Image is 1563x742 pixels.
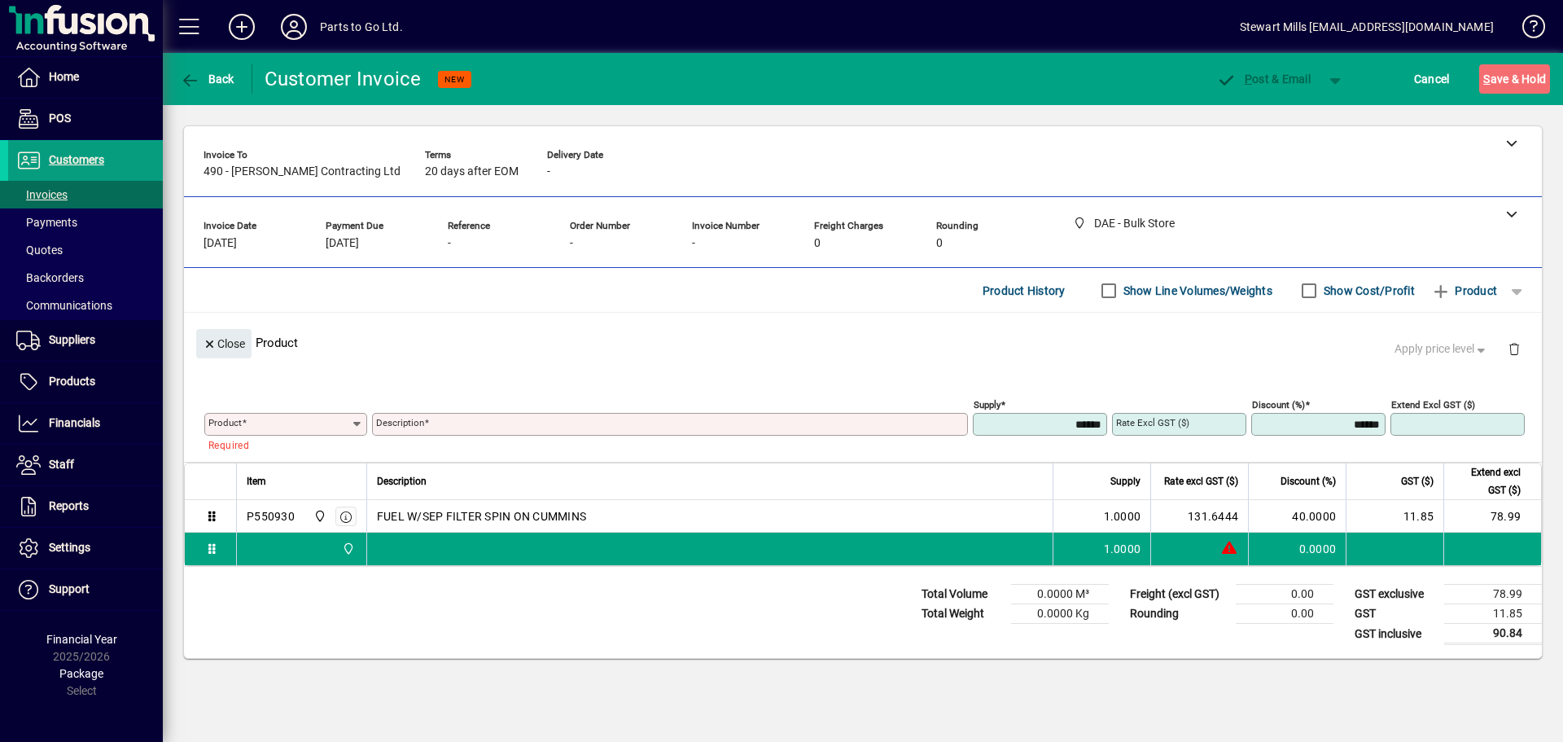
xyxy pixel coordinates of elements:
[49,153,104,166] span: Customers
[1444,624,1542,644] td: 90.84
[208,417,242,428] mat-label: Product
[320,14,403,40] div: Parts to Go Ltd.
[208,436,354,453] mat-error: Required
[49,499,89,512] span: Reports
[1236,604,1333,624] td: 0.00
[8,362,163,402] a: Products
[46,633,117,646] span: Financial Year
[8,486,163,527] a: Reports
[1120,283,1272,299] label: Show Line Volumes/Weights
[309,507,328,525] span: DAE - Bulk Store
[377,508,586,525] span: FUEL W/SEP FILTER SPIN ON CUMMINS
[247,508,295,525] div: P550930
[1216,72,1311,86] span: ost & Email
[16,299,112,312] span: Communications
[49,582,90,595] span: Support
[16,216,77,229] span: Payments
[976,276,1072,305] button: Product History
[8,209,163,236] a: Payments
[1208,64,1319,94] button: Post & Email
[913,585,1011,604] td: Total Volume
[1122,585,1236,604] td: Freight (excl GST)
[192,336,256,350] app-page-header-button: Close
[1483,66,1546,92] span: ave & Hold
[265,66,422,92] div: Customer Invoice
[1346,624,1444,644] td: GST inclusive
[49,375,95,388] span: Products
[1495,329,1534,368] button: Delete
[49,541,90,554] span: Settings
[176,64,239,94] button: Back
[1394,340,1489,358] span: Apply price level
[444,74,465,85] span: NEW
[425,165,519,178] span: 20 days after EOM
[1346,500,1443,533] td: 11.85
[204,237,237,250] span: [DATE]
[1495,341,1534,356] app-page-header-button: Delete
[1483,72,1490,86] span: S
[59,667,103,680] span: Package
[974,399,1000,411] mat-label: Supply
[1104,541,1141,557] span: 1.0000
[1164,472,1238,490] span: Rate excl GST ($)
[16,271,84,284] span: Backorders
[49,416,100,429] span: Financials
[1414,66,1450,92] span: Cancel
[1248,533,1346,565] td: 0.0000
[204,165,401,178] span: 490 - [PERSON_NAME] Contracting Ltd
[1443,500,1541,533] td: 78.99
[1116,417,1189,428] mat-label: Rate excl GST ($)
[1011,585,1109,604] td: 0.0000 M³
[8,528,163,569] a: Settings
[1479,64,1550,94] button: Save & Hold
[1281,472,1336,490] span: Discount (%)
[1110,472,1141,490] span: Supply
[1240,14,1494,40] div: Stewart Mills [EMAIL_ADDRESS][DOMAIN_NAME]
[1410,64,1454,94] button: Cancel
[1320,283,1415,299] label: Show Cost/Profit
[547,165,550,178] span: -
[1510,3,1543,56] a: Knowledge Base
[983,278,1066,304] span: Product History
[180,72,234,86] span: Back
[8,292,163,319] a: Communications
[1245,72,1252,86] span: P
[8,181,163,209] a: Invoices
[1388,335,1495,364] button: Apply price level
[338,540,357,558] span: DAE - Bulk Store
[1401,472,1434,490] span: GST ($)
[8,57,163,98] a: Home
[8,445,163,485] a: Staff
[49,70,79,83] span: Home
[377,472,427,490] span: Description
[1454,463,1521,499] span: Extend excl GST ($)
[8,320,163,361] a: Suppliers
[184,313,1542,372] div: Product
[692,237,695,250] span: -
[1248,500,1346,533] td: 40.0000
[196,329,252,358] button: Close
[376,417,424,428] mat-label: Description
[1104,508,1141,525] span: 1.0000
[1346,585,1444,604] td: GST exclusive
[163,64,252,94] app-page-header-button: Back
[1161,508,1238,525] div: 131.6444
[814,237,821,250] span: 0
[1391,399,1475,411] mat-label: Extend excl GST ($)
[913,604,1011,624] td: Total Weight
[8,236,163,264] a: Quotes
[49,333,95,346] span: Suppliers
[1236,585,1333,604] td: 0.00
[8,99,163,139] a: POS
[16,244,63,257] span: Quotes
[1252,399,1305,411] mat-label: Discount (%)
[49,112,71,125] span: POS
[448,237,451,250] span: -
[1346,604,1444,624] td: GST
[1444,604,1542,624] td: 11.85
[216,12,268,42] button: Add
[203,331,245,358] span: Close
[570,237,573,250] span: -
[268,12,320,42] button: Profile
[1122,604,1236,624] td: Rounding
